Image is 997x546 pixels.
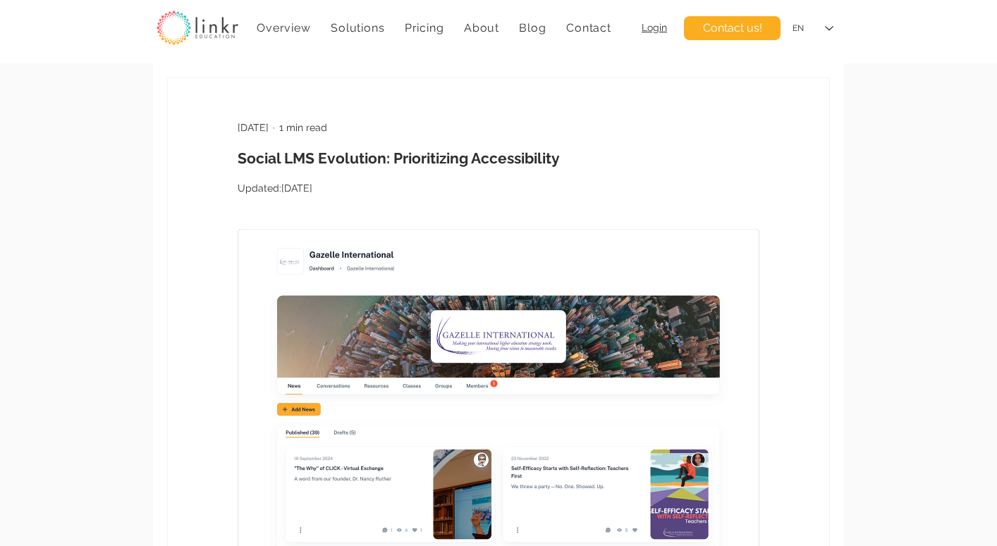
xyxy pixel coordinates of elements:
div: About [457,14,507,42]
span: Contact [566,21,611,35]
a: Login [642,22,667,33]
a: Pricing [398,14,451,42]
a: Blog [512,14,553,42]
div: Solutions [324,14,392,42]
img: linkr_logo_transparentbg.png [157,11,238,45]
span: Overview [257,21,310,35]
span: Pricing [405,21,444,35]
span: 1 min read [279,122,327,133]
span: Contact us! [703,20,762,36]
p: Updated: [238,181,759,196]
div: Language Selector: English [783,13,843,44]
div: EN [793,23,804,35]
span: Blog [519,21,546,35]
a: Overview [250,14,318,42]
nav: Site [250,14,618,42]
a: Contact [559,14,618,42]
span: Mar 20 [238,122,269,133]
h1: Social LMS Evolution: Prioritizing Accessibility [238,148,759,168]
span: About [464,21,499,35]
a: Contact us! [684,16,781,40]
span: Solutions [331,21,384,35]
span: Mar 31 [281,182,312,194]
